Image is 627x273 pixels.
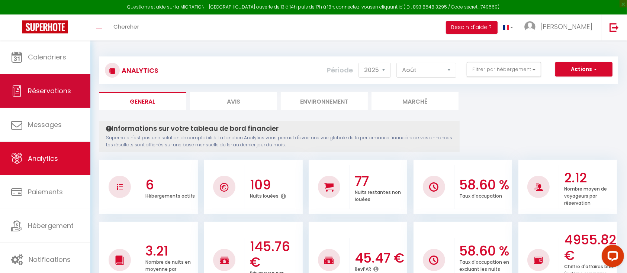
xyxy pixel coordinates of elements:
p: Taux d'occupation [460,191,502,199]
span: Chercher [113,23,139,30]
iframe: LiveChat chat widget [596,242,627,273]
img: Super Booking [22,20,68,33]
p: RevPAR [355,264,371,272]
li: Marché [372,92,459,110]
a: Chercher [108,14,145,40]
img: NO IMAGE [534,256,543,264]
h3: 4955.82 € [564,232,615,263]
span: [PERSON_NAME] [540,22,592,31]
img: ... [524,21,536,32]
span: Calendriers [28,52,66,62]
h4: Informations sur votre tableau de bord financier [106,124,453,133]
p: Nombre moyen de voyageurs par réservation [564,184,607,206]
h3: 45.47 € [355,250,405,266]
p: Superhote n'est pas une solution de comptabilité. La fonction Analytics vous permet d'avoir une v... [106,134,453,149]
li: General [99,92,186,110]
p: Nuits restantes non louées [355,188,401,202]
h3: 58.60 % [460,243,510,259]
span: Notifications [29,255,71,264]
h3: 3.21 [145,243,196,259]
button: Actions [555,62,612,77]
label: Période [327,62,353,78]
span: Messages [28,120,62,129]
a: ... [PERSON_NAME] [519,14,602,40]
img: NO IMAGE [117,184,123,190]
h3: 58.60 % [460,177,510,193]
p: Hébergements actifs [145,191,195,199]
h3: 109 [250,177,300,193]
span: Hébergement [28,221,74,230]
span: Analytics [28,154,58,163]
button: Besoin d'aide ? [446,21,498,34]
button: Filtrer par hébergement [467,62,541,77]
h3: 77 [355,173,405,189]
h3: 6 [145,177,196,193]
li: Environnement [281,92,368,110]
img: logout [610,23,619,32]
h3: 2.12 [564,170,615,186]
img: NO IMAGE [429,256,438,265]
li: Avis [190,92,277,110]
h3: Analytics [120,62,158,79]
h3: 145.76 € [250,239,300,270]
span: Réservations [28,86,71,95]
p: Nuits louées [250,191,279,199]
a: en cliquant ici [373,4,404,10]
span: Paiements [28,187,63,196]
